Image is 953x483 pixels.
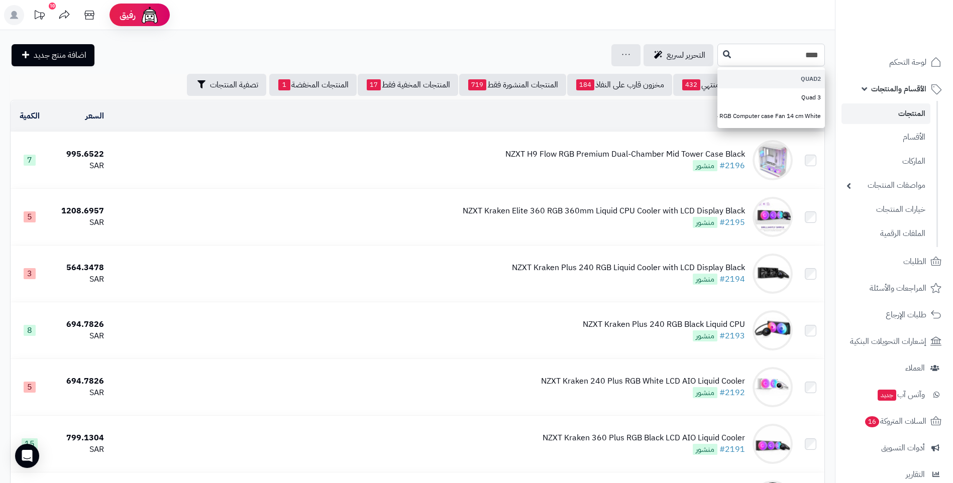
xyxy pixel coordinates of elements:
div: NZXT Kraken Plus 240 RGB Liquid Cooler with LCD Display Black [512,262,745,274]
a: السعر [85,110,104,122]
span: المراجعات والأسئلة [870,281,926,295]
div: NZXT H9 Flow RGB Premium Dual-Chamber Mid Tower Case Black [505,149,745,160]
span: منشور [693,330,717,341]
a: طلبات الإرجاع [841,303,947,327]
span: منشور [693,160,717,171]
a: #2191 [719,443,745,455]
a: المنتجات [841,103,930,124]
span: منشور [693,387,717,398]
div: SAR [53,217,104,228]
div: NZXT Kraken Elite 360 RGB 360mm Liquid CPU Cooler with LCD Display Black [463,205,745,217]
a: الماركات [841,151,930,172]
div: SAR [53,387,104,399]
a: خيارات المنتجات [841,199,930,220]
div: SAR [53,160,104,172]
div: NZXT Kraken Plus 240 RGB Black Liquid CPU [583,319,745,330]
div: SAR [53,274,104,285]
img: NZXT Kraken Plus 240 RGB Black Liquid CPU [753,310,793,350]
a: السلات المتروكة16 [841,409,947,433]
a: وآتس آبجديد [841,383,947,407]
span: 719 [468,79,486,90]
img: logo-2.png [885,28,943,49]
div: 799.1304 [53,432,104,444]
span: 15 [22,438,38,449]
a: اضافة منتج جديد [12,44,94,66]
a: Quad 3 [717,88,825,107]
span: العملاء [905,361,925,375]
span: منشور [693,274,717,285]
img: NZXT H9 Flow RGB Premium Dual-Chamber Mid Tower Case Black [753,140,793,180]
a: #2194 [719,273,745,285]
div: 694.7826 [53,319,104,330]
span: أدوات التسويق [881,441,925,455]
a: لوحة التحكم [841,50,947,74]
div: 694.7826 [53,376,104,387]
span: لوحة التحكم [889,55,926,69]
span: الطلبات [903,255,926,269]
img: NZXT Kraken 240 Plus RGB White LCD AIO Liquid Cooler [753,367,793,407]
img: ai-face.png [140,5,160,25]
span: 5 [24,211,36,222]
div: NZXT Kraken 240 Plus RGB White LCD AIO Liquid Cooler [541,376,745,387]
a: تحديثات المنصة [27,5,52,28]
span: اضافة منتج جديد [34,49,86,61]
div: 995.6522 [53,149,104,160]
a: المنتجات المخفية فقط17 [358,74,458,96]
span: 3 [24,268,36,279]
span: 7 [24,155,36,166]
span: التقارير [906,467,925,481]
span: منشور [693,217,717,228]
button: تصفية المنتجات [187,74,266,96]
div: NZXT Kraken 360 Plus RGB Black LCD AIO Liquid Cooler [543,432,745,444]
a: مواصفات المنتجات [841,175,930,196]
a: المنتجات المخفضة1 [269,74,357,96]
a: الأقسام [841,127,930,148]
a: مخزون قارب على النفاذ184 [567,74,672,96]
a: QUAD2 [717,70,825,88]
a: إشعارات التحويلات البنكية [841,329,947,353]
img: NZXT Kraken Plus 240 RGB Liquid Cooler with LCD Display Black [753,254,793,294]
a: الملفات الرقمية [841,223,930,245]
span: جديد [878,390,896,401]
span: 5 [24,382,36,393]
a: الطلبات [841,250,947,274]
a: Thermaltake Riing Quad 14 RGB Computer case Fan 14 cm White [717,107,825,126]
a: مخزون منتهي432 [673,74,751,96]
span: إشعارات التحويلات البنكية [850,334,926,348]
span: 17 [367,79,381,90]
div: SAR [53,444,104,455]
span: 432 [682,79,700,90]
a: الكمية [20,110,40,122]
span: منشور [693,444,717,455]
span: 184 [576,79,594,90]
span: طلبات الإرجاع [886,308,926,322]
a: #2192 [719,387,745,399]
img: NZXT Kraken Elite 360 RGB 360mm Liquid CPU Cooler with LCD Display Black [753,197,793,237]
img: NZXT Kraken 360 Plus RGB Black LCD AIO Liquid Cooler [753,424,793,464]
a: #2196 [719,160,745,172]
div: 564.3478 [53,262,104,274]
a: العملاء [841,356,947,380]
span: وآتس آب [877,388,925,402]
span: 1 [278,79,290,90]
a: المنتجات المنشورة فقط719 [459,74,566,96]
div: 1208.6957 [53,205,104,217]
div: SAR [53,330,104,342]
span: 8 [24,325,36,336]
div: 10 [49,3,56,10]
a: أدوات التسويق [841,436,947,460]
a: #2195 [719,216,745,228]
a: #2193 [719,330,745,342]
a: المراجعات والأسئلة [841,276,947,300]
span: تصفية المنتجات [210,79,258,91]
span: 16 [865,416,879,427]
span: الأقسام والمنتجات [871,82,926,96]
span: السلات المتروكة [864,414,926,428]
div: Open Intercom Messenger [15,444,39,468]
a: التحرير لسريع [644,44,713,66]
span: التحرير لسريع [667,49,705,61]
span: رفيق [120,9,136,21]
